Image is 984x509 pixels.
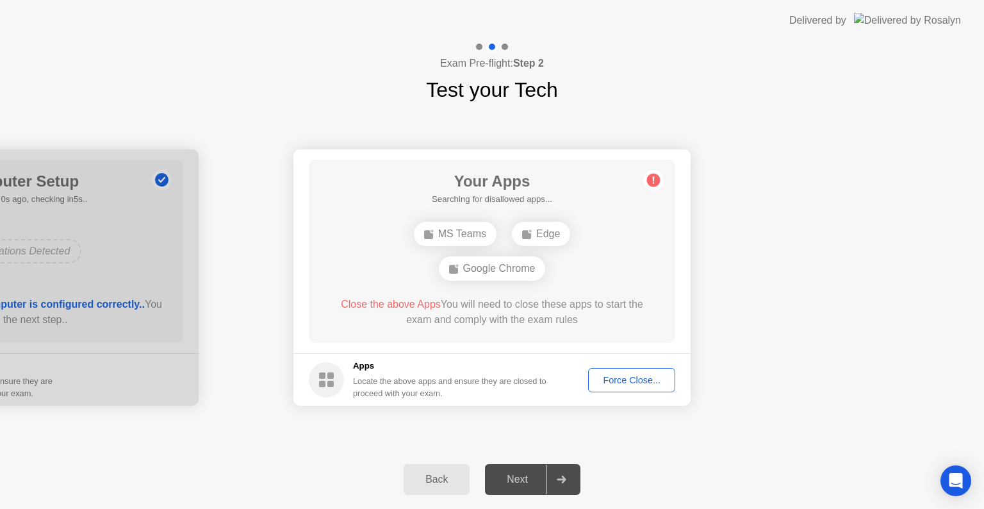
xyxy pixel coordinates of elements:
h5: Searching for disallowed apps... [432,193,552,206]
b: Step 2 [513,58,544,69]
button: Force Close... [588,368,675,392]
div: MS Teams [414,222,496,246]
h4: Exam Pre-flight: [440,56,544,71]
div: Force Close... [593,375,671,385]
div: You will need to close these apps to start the exam and comply with the exam rules [327,297,657,328]
div: Edge [512,222,570,246]
div: Locate the above apps and ensure they are closed to proceed with your exam. [353,375,547,399]
h5: Apps [353,360,547,372]
div: Open Intercom Messenger [940,465,971,496]
button: Back [404,464,470,495]
div: Delivered by [789,13,846,28]
img: Delivered by Rosalyn [854,13,961,28]
h1: Test your Tech [426,74,558,105]
div: Google Chrome [439,256,546,281]
button: Next [485,464,580,495]
div: Next [489,474,546,485]
h1: Your Apps [432,170,552,193]
span: Close the above Apps [341,299,441,310]
div: Back [407,474,466,485]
